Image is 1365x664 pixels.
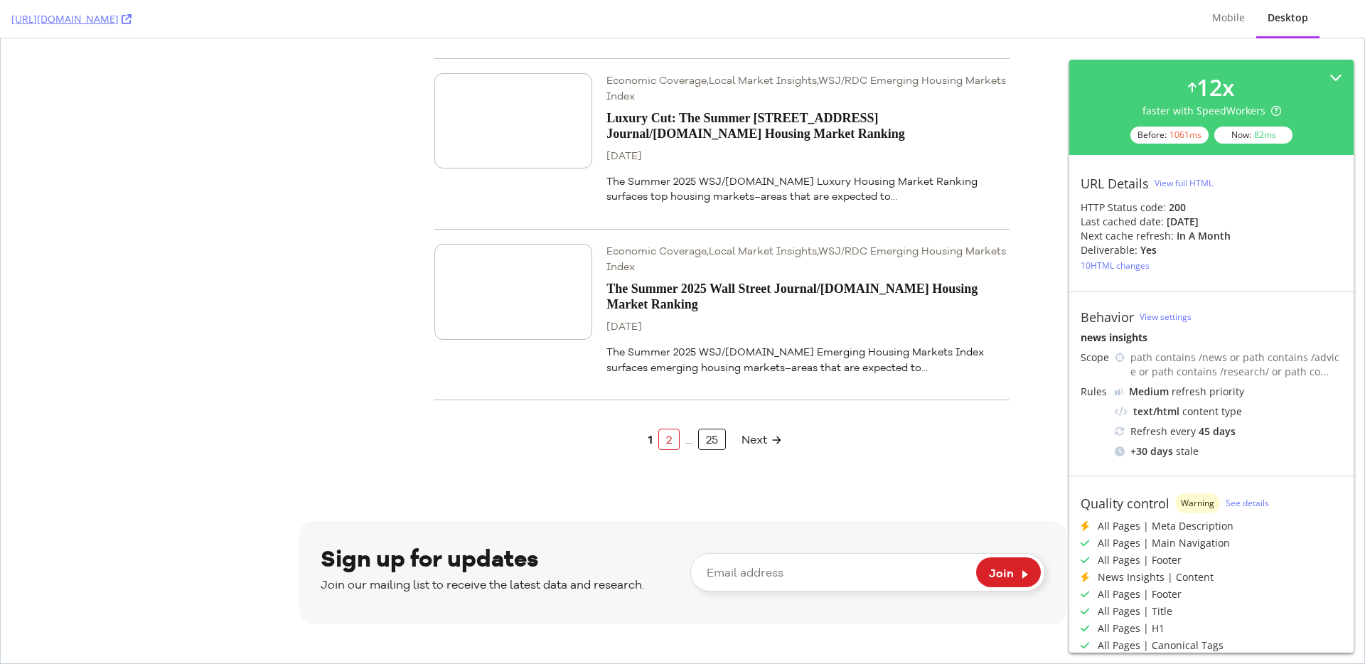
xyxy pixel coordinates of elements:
div: 45 days [1199,424,1236,439]
div: All Pages | Title [1098,604,1172,619]
a: [URL][DOMAIN_NAME] [11,12,132,26]
a: See details [1226,497,1269,509]
div: 12 x [1197,71,1235,104]
a: WSJ/RDC Emerging Housing Markets Index [606,36,1005,64]
div: text/html [1133,405,1179,419]
div: news insights [1081,331,1342,345]
a: Economic Coverage [606,206,706,219]
div: Last cached date: [1081,215,1164,229]
a: Next [734,391,792,411]
nav: Posts pagination [434,390,1009,412]
button: View full HTML [1155,172,1213,195]
button: Join [975,519,1040,549]
div: stale [1115,444,1342,459]
div: warning label [1175,493,1220,513]
p: Join our mailing list to receive the latest data and research. [320,537,675,555]
div: content type [1115,405,1342,419]
div: Scope [1081,350,1109,365]
p: The Summer 2025 WSJ/[DOMAIN_NAME] Luxury Housing Market Ranking surfaces top housing markets–area... [606,136,1008,166]
input: Email address [705,525,1008,542]
div: All Pages | Canonical Tags [1098,638,1224,653]
div: All Pages | Main Navigation [1098,536,1230,550]
div: HTTP Status code: [1081,200,1342,215]
a: 25 [697,390,725,412]
div: Deliverable: [1081,243,1137,257]
strong: 200 [1169,200,1186,214]
div: All Pages | Footer [1098,587,1182,601]
div: , , [606,35,1008,65]
a: Economic Coverage [606,36,706,48]
a: WSJ/RDC Emerging Housing Markets Index [606,206,1005,235]
a: View settings [1140,311,1192,323]
span: … [685,394,692,408]
div: [DATE] [1167,215,1199,229]
div: 10 HTML changes [1081,259,1150,272]
a: Local Market Insights [708,36,816,48]
div: in a month [1177,229,1231,243]
div: View full HTML [1155,177,1213,189]
div: [DATE] [606,281,1008,296]
h2: Sign up for updates [320,507,675,534]
div: path contains /news or path contains /advice or path contains /research/ or path co [1130,350,1342,379]
a: Luxury Cut: The Summer [STREET_ADDRESS] Journal/[DOMAIN_NAME] Housing Market Ranking [606,73,904,102]
div: URL Details [1081,176,1149,191]
img: j32suk7ufU7viAAAAAElFTkSuQmCC [1115,388,1123,395]
div: Rules [1081,385,1109,399]
p: The Summer 2025 WSJ/[DOMAIN_NAME] Emerging Housing Markets Index surfaces emerging housing market... [606,306,1008,337]
div: refresh priority [1129,385,1244,399]
a: 2 [658,390,679,412]
div: All Pages | Meta Description [1098,519,1233,533]
div: Now: [1214,127,1292,144]
div: All Pages | Footer [1098,553,1182,567]
div: Refresh every [1115,424,1342,439]
div: 82 ms [1254,129,1276,141]
div: , , [606,205,1008,236]
div: Next cache refresh: [1081,229,1174,243]
a: Local Market Insights [708,206,816,219]
div: Behavior [1081,309,1134,325]
div: Yes [1140,243,1157,257]
div: Quality control [1081,496,1169,511]
button: 10HTML changes [1081,257,1150,274]
div: Medium [1129,385,1169,399]
div: Mobile [1212,11,1245,25]
span: ... [1320,365,1329,378]
div: [DATE] [606,110,1008,126]
div: Before: [1130,127,1209,144]
div: faster with SpeedWorkers [1142,104,1281,118]
div: All Pages | H1 [1098,621,1165,636]
a: The Summer 2025 Wall Street Journal/[DOMAIN_NAME] Housing Market Ranking [606,243,977,273]
div: News Insights | Content [1098,570,1214,584]
div: 1061 ms [1169,129,1201,141]
span: 1 [648,394,652,408]
div: Desktop [1268,11,1308,25]
span: Warning [1181,499,1214,508]
div: + 30 days [1130,444,1173,459]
